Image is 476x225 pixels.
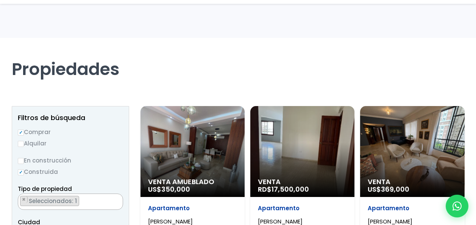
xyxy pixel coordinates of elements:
[12,38,465,80] h1: Propiedades
[18,139,123,148] label: Alquilar
[148,205,237,212] p: Apartamento
[368,184,409,194] span: US$
[258,184,309,194] span: RD$
[368,205,457,212] p: Apartamento
[381,184,409,194] span: 369,000
[18,185,72,193] span: Tipo de propiedad
[18,194,22,210] textarea: Search
[22,196,26,203] span: ×
[148,178,237,186] span: Venta Amueblado
[115,196,119,203] span: ×
[18,156,123,165] label: En construcción
[18,141,24,147] input: Alquilar
[272,184,309,194] span: 17,500,000
[18,167,123,177] label: Construida
[28,197,79,205] span: Seleccionados: 1
[18,127,123,137] label: Comprar
[20,196,79,206] li: APARTAMENTO
[258,205,347,212] p: Apartamento
[18,114,123,122] h2: Filtros de búsqueda
[20,196,28,203] button: Remove item
[148,184,190,194] span: US$
[18,130,24,136] input: Comprar
[18,169,24,175] input: Construida
[18,158,24,164] input: En construcción
[161,184,190,194] span: 350,000
[368,178,457,186] span: Venta
[258,178,347,186] span: Venta
[114,196,119,203] button: Remove all items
